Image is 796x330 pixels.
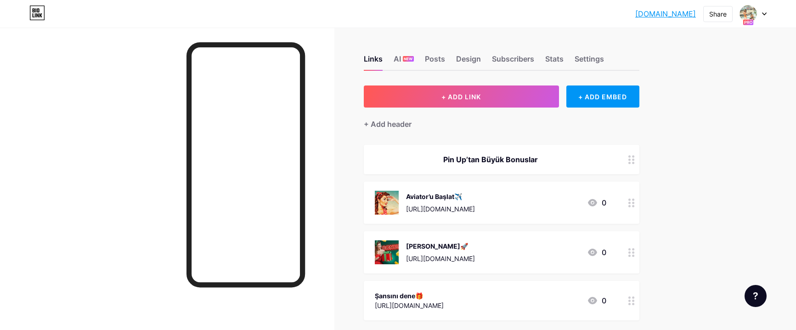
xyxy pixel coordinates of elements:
[545,53,564,70] div: Stats
[364,85,559,108] button: + ADD LINK
[709,9,727,19] div: Share
[375,191,399,215] img: Aviator’u Başlat✈️
[364,53,383,70] div: Links
[587,247,606,258] div: 0
[575,53,604,70] div: Settings
[587,295,606,306] div: 0
[492,53,534,70] div: Subscribers
[587,197,606,208] div: 0
[740,5,757,23] img: pinupaviator
[406,204,475,214] div: [URL][DOMAIN_NAME]
[425,53,445,70] div: Posts
[566,85,639,108] div: + ADD EMBED
[441,93,481,101] span: + ADD LINK
[456,53,481,70] div: Design
[375,154,606,165] div: Pin Up’tan Büyük Bonuslar
[375,240,399,264] img: Şimdi Deneyin🚀
[375,291,444,301] div: Şansını dene🎁
[406,254,475,263] div: [URL][DOMAIN_NAME]
[406,241,475,251] div: [PERSON_NAME]🚀
[394,53,414,70] div: AI
[406,192,475,201] div: Aviator’u Başlat✈️
[404,56,412,62] span: NEW
[375,301,444,310] div: [URL][DOMAIN_NAME]
[635,8,696,19] a: [DOMAIN_NAME]
[364,119,412,130] div: + Add header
